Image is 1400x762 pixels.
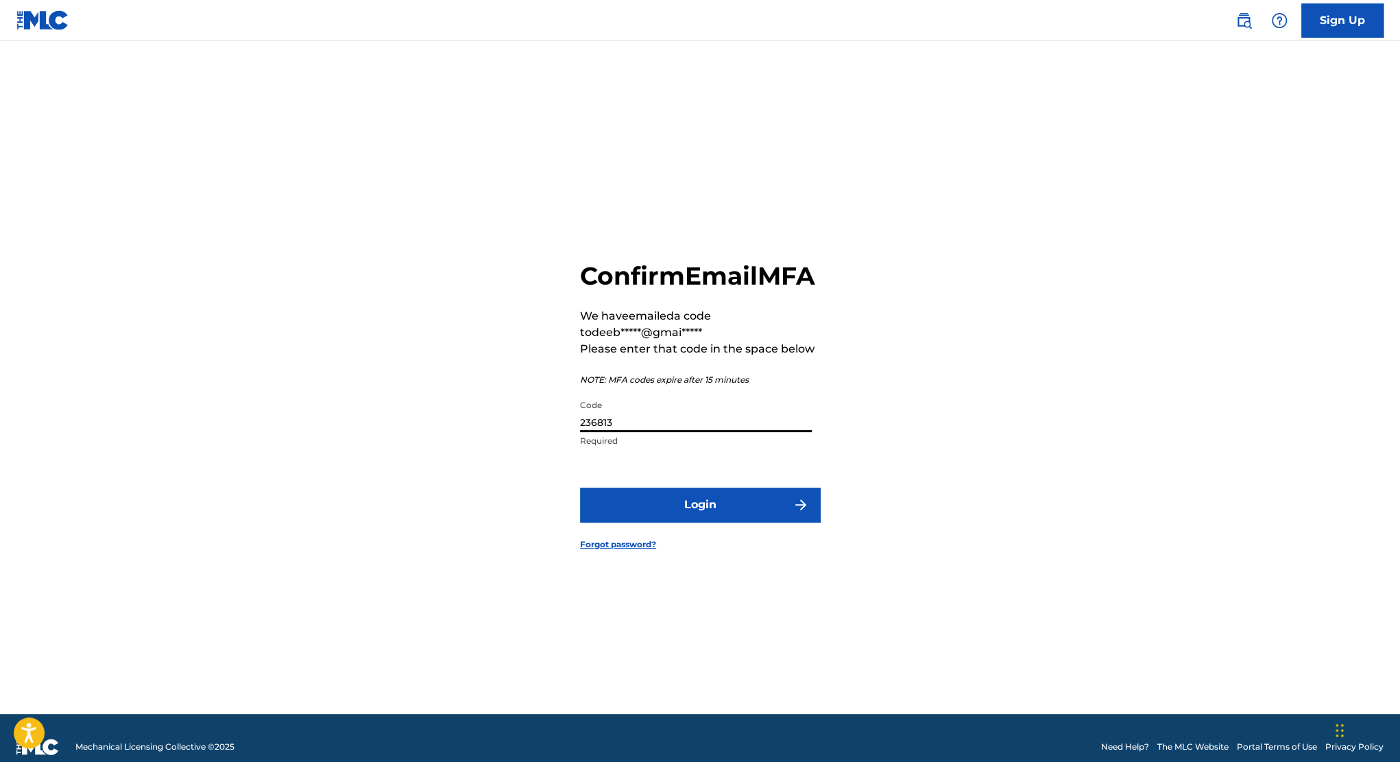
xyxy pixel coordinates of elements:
[580,374,820,386] p: NOTE: MFA codes expire after 15 minutes
[1336,710,1344,751] div: Drag
[1271,12,1288,29] img: help
[580,341,820,357] p: Please enter that code in the space below
[16,10,69,30] img: MLC Logo
[1157,741,1229,753] a: The MLC Website
[793,497,809,513] img: f7272a7cc735f4ea7f67.svg
[16,739,59,755] img: logo
[1235,12,1252,29] img: search
[1266,7,1293,34] div: Help
[1101,741,1149,753] a: Need Help?
[1301,3,1384,38] a: Sign Up
[1331,696,1400,762] iframe: Chat Widget
[75,741,234,753] span: Mechanical Licensing Collective © 2025
[1325,741,1384,753] a: Privacy Policy
[580,261,820,291] h2: Confirm Email MFA
[580,435,812,447] p: Required
[1230,7,1257,34] a: Public Search
[580,488,820,522] button: Login
[580,538,656,551] a: Forgot password?
[1237,741,1317,753] a: Portal Terms of Use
